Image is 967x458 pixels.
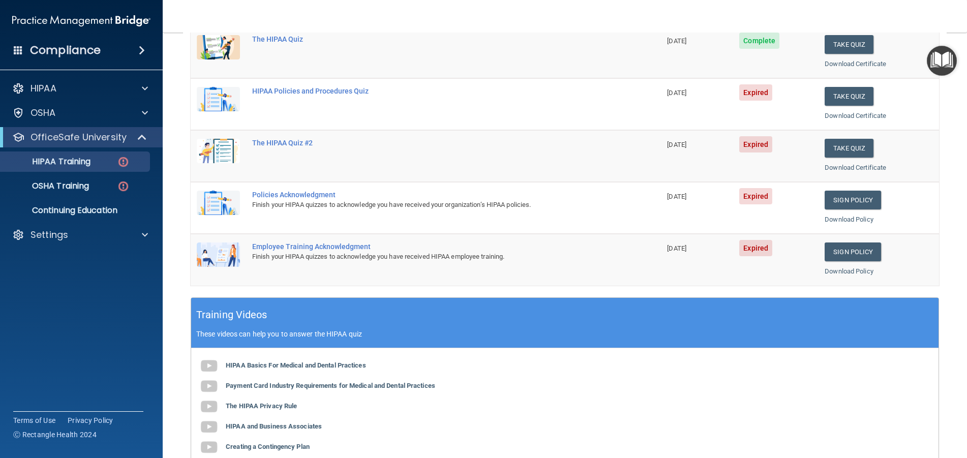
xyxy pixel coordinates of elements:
span: [DATE] [667,141,686,148]
p: Continuing Education [7,205,145,216]
span: Expired [739,188,772,204]
div: The HIPAA Quiz #2 [252,139,610,147]
b: Creating a Contingency Plan [226,443,310,450]
span: [DATE] [667,37,686,45]
p: Settings [31,229,68,241]
button: Take Quiz [825,35,873,54]
b: HIPAA Basics For Medical and Dental Practices [226,361,366,369]
button: Open Resource Center [927,46,957,76]
div: Finish your HIPAA quizzes to acknowledge you have received HIPAA employee training. [252,251,610,263]
a: Terms of Use [13,415,55,425]
a: Download Policy [825,267,873,275]
img: PMB logo [12,11,150,31]
p: OfficeSafe University [31,131,127,143]
div: Employee Training Acknowledgment [252,242,610,251]
a: OfficeSafe University [12,131,147,143]
a: Settings [12,229,148,241]
img: gray_youtube_icon.38fcd6cc.png [199,417,219,437]
a: Download Policy [825,216,873,223]
p: OSHA [31,107,56,119]
p: HIPAA Training [7,157,90,167]
div: Finish your HIPAA quizzes to acknowledge you have received your organization’s HIPAA policies. [252,199,610,211]
span: Expired [739,240,772,256]
span: Ⓒ Rectangle Health 2024 [13,430,97,440]
div: HIPAA Policies and Procedures Quiz [252,87,610,95]
img: gray_youtube_icon.38fcd6cc.png [199,396,219,417]
b: HIPAA and Business Associates [226,422,322,430]
span: [DATE] [667,193,686,200]
span: [DATE] [667,245,686,252]
a: Sign Policy [825,242,881,261]
img: gray_youtube_icon.38fcd6cc.png [199,376,219,396]
h5: Training Videos [196,306,267,324]
a: Sign Policy [825,191,881,209]
b: The HIPAA Privacy Rule [226,402,297,410]
div: The HIPAA Quiz [252,35,610,43]
span: Complete [739,33,779,49]
p: OSHA Training [7,181,89,191]
a: OSHA [12,107,148,119]
p: These videos can help you to answer the HIPAA quiz [196,330,933,338]
p: HIPAA [31,82,56,95]
a: Download Certificate [825,112,886,119]
img: danger-circle.6113f641.png [117,156,130,168]
h4: Compliance [30,43,101,57]
span: Expired [739,136,772,152]
a: Download Certificate [825,164,886,171]
button: Take Quiz [825,139,873,158]
img: gray_youtube_icon.38fcd6cc.png [199,356,219,376]
span: Expired [739,84,772,101]
b: Payment Card Industry Requirements for Medical and Dental Practices [226,382,435,389]
button: Take Quiz [825,87,873,106]
a: Privacy Policy [68,415,113,425]
div: Policies Acknowledgment [252,191,610,199]
img: danger-circle.6113f641.png [117,180,130,193]
a: HIPAA [12,82,148,95]
span: [DATE] [667,89,686,97]
img: gray_youtube_icon.38fcd6cc.png [199,437,219,457]
a: Download Certificate [825,60,886,68]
